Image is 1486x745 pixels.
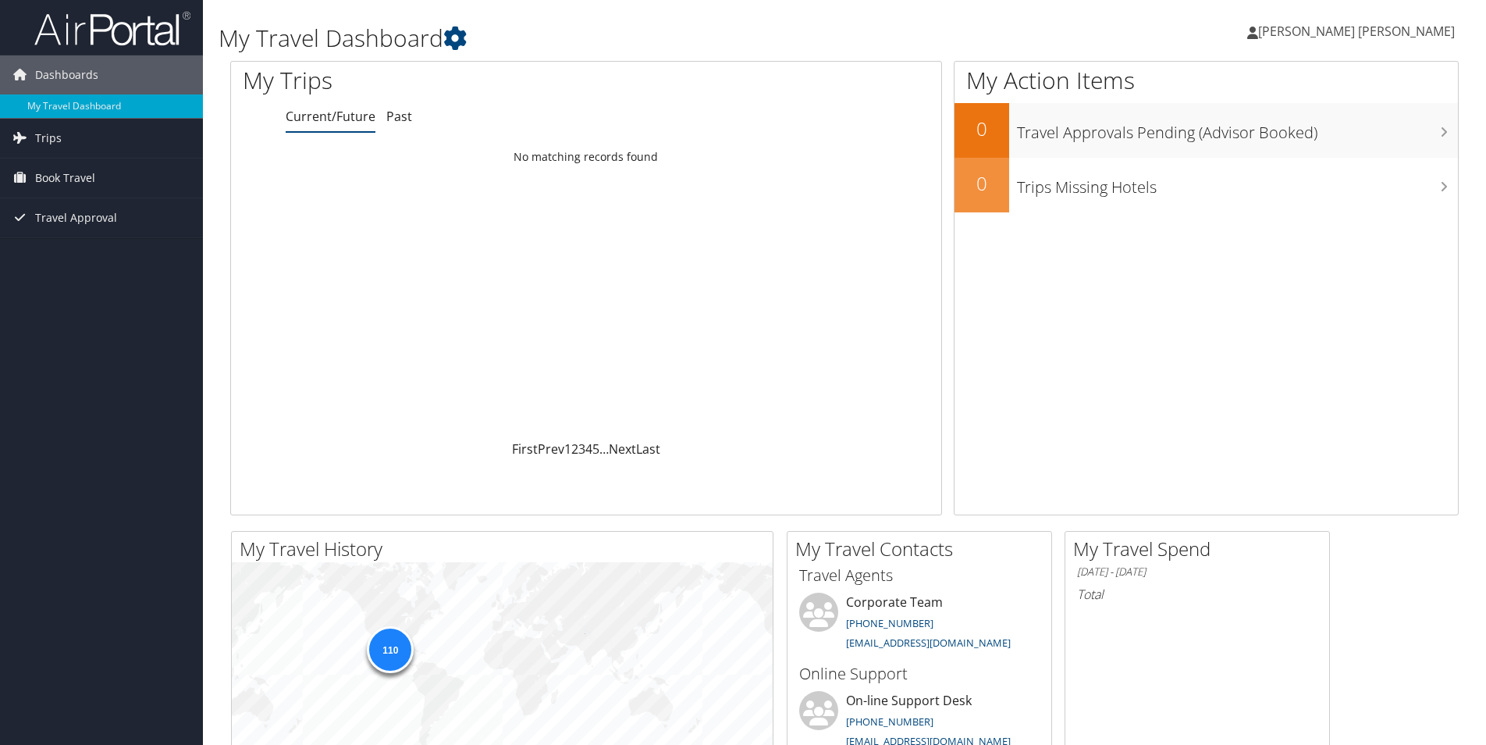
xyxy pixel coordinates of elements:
a: [EMAIL_ADDRESS][DOMAIN_NAME] [846,636,1011,650]
h3: Online Support [799,663,1040,685]
h1: My Action Items [955,64,1458,97]
span: Book Travel [35,159,95,198]
a: Past [386,108,412,125]
h2: My Travel Contacts [795,536,1051,562]
img: airportal-logo.png [34,10,190,47]
a: [PERSON_NAME] [PERSON_NAME] [1247,8,1470,55]
span: Trips [35,119,62,158]
h3: Trips Missing Hotels [1017,169,1458,198]
h2: 0 [955,116,1009,142]
li: Corporate Team [791,593,1047,657]
h1: My Travel Dashboard [219,22,1053,55]
h2: 0 [955,170,1009,197]
span: Travel Approval [35,198,117,237]
h2: My Travel History [240,536,773,562]
a: 4 [585,440,592,458]
a: First [512,440,538,458]
a: 1 [564,440,571,458]
h2: My Travel Spend [1073,536,1329,562]
a: 2 [571,440,578,458]
h6: Total [1077,586,1317,603]
h3: Travel Approvals Pending (Advisor Booked) [1017,114,1458,144]
a: 0Trips Missing Hotels [955,158,1458,212]
h3: Travel Agents [799,565,1040,586]
a: 3 [578,440,585,458]
span: … [599,440,609,458]
a: [PHONE_NUMBER] [846,616,933,630]
a: Next [609,440,636,458]
a: [PHONE_NUMBER] [846,715,933,729]
a: Prev [538,440,564,458]
a: Last [636,440,660,458]
h6: [DATE] - [DATE] [1077,565,1317,579]
a: 0Travel Approvals Pending (Advisor Booked) [955,103,1458,158]
h1: My Trips [243,64,634,97]
div: 110 [367,626,414,672]
td: No matching records found [231,143,941,171]
span: Dashboards [35,55,98,94]
span: [PERSON_NAME] [PERSON_NAME] [1258,23,1455,40]
a: 5 [592,440,599,458]
a: Current/Future [286,108,375,125]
